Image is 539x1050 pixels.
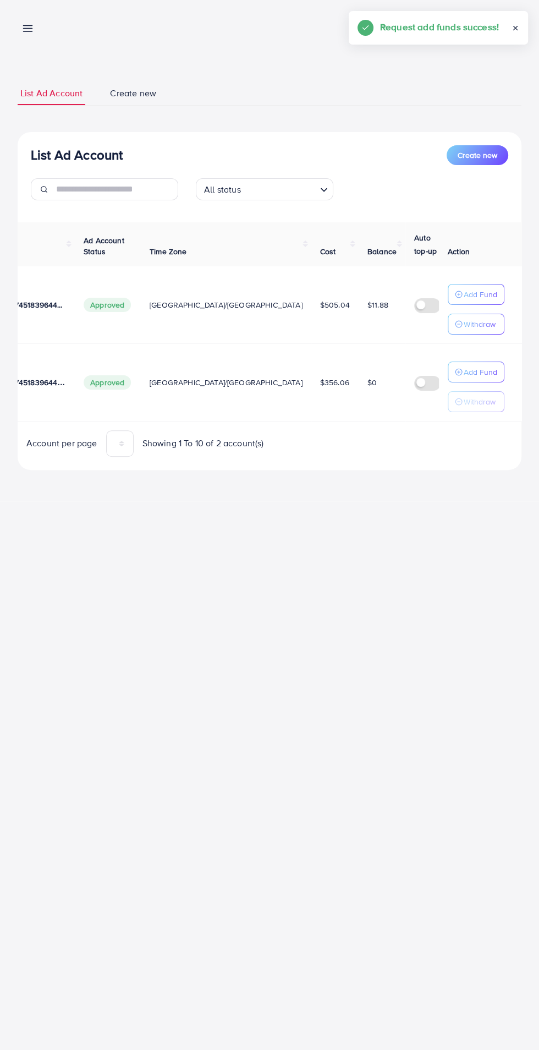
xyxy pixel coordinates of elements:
[84,235,124,257] span: Ad Account Status
[320,299,350,310] span: $505.04
[84,298,131,312] span: Approved
[110,87,156,100] span: Create new
[31,147,123,163] h3: List Ad Account
[414,231,446,258] p: Auto top-up
[367,377,377,388] span: $0
[150,377,302,388] span: [GEOGRAPHIC_DATA]/[GEOGRAPHIC_DATA]
[464,318,496,331] p: Withdraw
[447,145,508,165] button: Create new
[26,437,97,450] span: Account per page
[448,246,470,257] span: Action
[142,437,264,450] span: Showing 1 To 10 of 2 account(s)
[448,391,504,412] button: Withdraw
[448,362,504,382] button: Add Fund
[3,298,66,311] p: ID: 7451839644771106833
[464,365,497,379] p: Add Fund
[464,288,497,301] p: Add Fund
[367,299,388,310] span: $11.88
[367,246,397,257] span: Balance
[20,87,82,100] span: List Ad Account
[464,395,496,408] p: Withdraw
[84,375,131,390] span: Approved
[320,377,349,388] span: $356.06
[448,284,504,305] button: Add Fund
[244,179,316,198] input: Search for option
[3,376,66,389] p: ID: 7451839644771106833
[320,246,336,257] span: Cost
[492,1000,531,1042] iframe: Chat
[196,178,333,200] div: Search for option
[458,150,497,161] span: Create new
[448,314,504,335] button: Withdraw
[150,246,186,257] span: Time Zone
[150,299,302,310] span: [GEOGRAPHIC_DATA]/[GEOGRAPHIC_DATA]
[380,20,499,34] h5: Request add funds success!
[202,182,243,198] span: All status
